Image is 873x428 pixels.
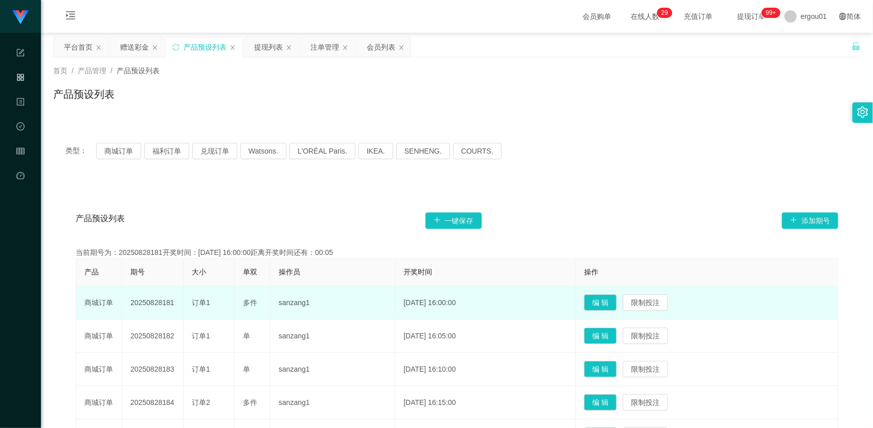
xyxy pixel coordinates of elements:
i: 图标: check-circle-o [16,118,25,138]
button: 兑现订单 [192,143,237,159]
button: IKEA. [359,143,393,159]
span: 多件 [243,398,257,406]
span: 产品管理 [16,74,25,165]
span: 单 [243,332,250,340]
td: 20250828183 [122,353,184,386]
i: 图标: setting [857,106,868,118]
td: sanzang1 [271,286,395,319]
button: 商城订单 [96,143,141,159]
a: 图标: dashboard平台首页 [16,166,25,269]
span: 订单1 [192,365,210,373]
td: 商城订单 [76,386,122,419]
td: sanzang1 [271,353,395,386]
span: / [110,67,113,75]
div: 提现列表 [254,37,283,57]
span: 大小 [192,268,206,276]
button: L'ORÉAL Paris. [289,143,355,159]
td: [DATE] 16:00:00 [395,286,576,319]
td: [DATE] 16:10:00 [395,353,576,386]
span: 会员管理 [16,147,25,239]
button: 编 辑 [584,361,617,377]
sup: 29 [657,8,672,18]
span: 产品管理 [78,67,106,75]
span: 多件 [243,298,257,307]
img: logo.9652507e.png [12,10,29,25]
div: 赠送彩金 [120,37,149,57]
h1: 产品预设列表 [53,87,115,102]
td: 商城订单 [76,286,122,319]
i: 图标: global [839,13,846,20]
button: 限制投注 [623,294,668,311]
i: 图标: close [152,45,158,51]
td: 20250828181 [122,286,184,319]
button: 限制投注 [623,361,668,377]
span: 内容中心 [16,98,25,189]
button: 图标: plus添加期号 [782,212,838,229]
span: 单 [243,365,250,373]
td: 商城订单 [76,353,122,386]
td: 20250828184 [122,386,184,419]
td: sanzang1 [271,386,395,419]
div: 平台首页 [64,37,93,57]
span: 开奖时间 [404,268,432,276]
div: 当前期号为：20250828181开奖时间：[DATE] 16:00:00距离开奖时间还有：00:05 [76,247,838,258]
td: [DATE] 16:05:00 [395,319,576,353]
span: 操作员 [279,268,300,276]
i: 图标: close [342,45,348,51]
i: 图标: close [96,45,102,51]
span: 期号 [130,268,145,276]
span: 提现订单 [732,13,771,20]
button: SENHENG. [396,143,450,159]
button: 福利订单 [144,143,189,159]
i: 图标: form [16,44,25,65]
span: 系统配置 [16,49,25,140]
td: 商城订单 [76,319,122,353]
td: sanzang1 [271,319,395,353]
i: 图标: close [398,45,405,51]
div: 注单管理 [310,37,339,57]
button: 限制投注 [623,328,668,344]
i: 图标: menu-unfold [53,1,88,33]
td: 20250828182 [122,319,184,353]
button: 图标: plus一键保存 [426,212,482,229]
i: 图标: close [230,45,236,51]
span: 数据中心 [16,123,25,214]
i: 图标: sync [172,44,180,51]
span: 类型： [65,143,96,159]
span: 订单1 [192,298,210,307]
button: Watsons. [240,143,286,159]
button: 编 辑 [584,294,617,311]
span: 在线人数 [626,13,665,20]
i: 图标: appstore-o [16,69,25,89]
span: 订单2 [192,398,210,406]
span: 产品预设列表 [117,67,160,75]
td: [DATE] 16:15:00 [395,386,576,419]
i: 图标: table [16,142,25,163]
i: 图标: unlock [852,41,861,51]
div: 会员列表 [367,37,395,57]
p: 2 [661,8,665,18]
span: 首页 [53,67,68,75]
span: 充值订单 [679,13,718,20]
sup: 993 [762,8,780,18]
span: 订单1 [192,332,210,340]
div: 产品预设列表 [184,37,227,57]
button: 限制投注 [623,394,668,411]
span: 单双 [243,268,257,276]
i: 图标: profile [16,93,25,114]
button: 编 辑 [584,394,617,411]
span: 产品预设列表 [76,212,125,229]
span: 产品 [84,268,99,276]
button: 编 辑 [584,328,617,344]
button: COURTS. [453,143,502,159]
i: 图标: close [286,45,292,51]
p: 9 [665,8,668,18]
span: / [72,67,74,75]
span: 操作 [584,268,598,276]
